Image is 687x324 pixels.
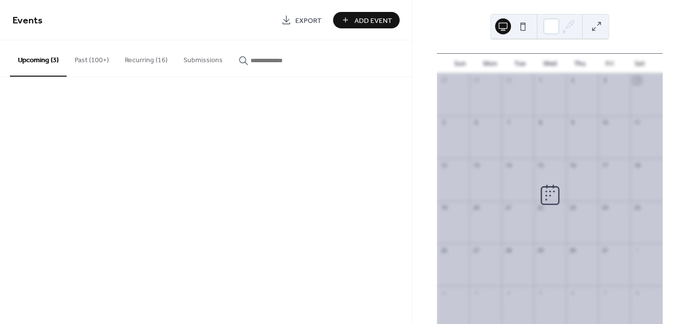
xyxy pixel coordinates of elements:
div: 3 [472,289,480,296]
div: 15 [537,161,544,169]
div: 8 [633,289,641,296]
button: Add Event [333,12,400,28]
div: 17 [601,161,608,169]
div: 2 [569,77,577,84]
a: Export [274,12,329,28]
button: Submissions [175,40,231,76]
button: Past (100+) [67,40,117,76]
div: 12 [440,161,447,169]
div: 21 [505,204,512,212]
div: 22 [537,204,544,212]
div: 6 [472,119,480,126]
div: Wed [535,54,565,74]
div: 26 [440,246,447,254]
div: 24 [601,204,608,212]
div: 2 [440,289,447,296]
div: 5 [440,119,447,126]
div: 9 [569,119,577,126]
button: Recurring (16) [117,40,175,76]
div: 4 [633,77,641,84]
div: 3 [601,77,608,84]
div: 25 [633,204,641,212]
div: 13 [472,161,480,169]
div: Sun [445,54,475,74]
div: 8 [537,119,544,126]
div: 18 [633,161,641,169]
div: 29 [472,77,480,84]
span: Events [12,11,43,30]
span: Add Event [354,15,392,26]
div: 31 [601,246,608,254]
div: Sat [625,54,655,74]
div: 27 [472,246,480,254]
div: 11 [633,119,641,126]
div: Thu [565,54,595,74]
div: Mon [475,54,505,74]
div: 7 [505,119,512,126]
div: 10 [601,119,608,126]
div: Tue [505,54,535,74]
div: 14 [505,161,512,169]
div: 5 [537,289,544,296]
div: 28 [440,77,447,84]
div: 30 [505,77,512,84]
div: 1 [633,246,641,254]
div: 19 [440,204,447,212]
span: Export [295,15,322,26]
div: 4 [505,289,512,296]
div: 30 [569,246,577,254]
div: 7 [601,289,608,296]
div: Fri [595,54,624,74]
div: 16 [569,161,577,169]
div: 20 [472,204,480,212]
button: Upcoming (3) [10,40,67,77]
div: 6 [569,289,577,296]
div: 29 [537,246,544,254]
div: 23 [569,204,577,212]
div: 1 [537,77,544,84]
div: 28 [505,246,512,254]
